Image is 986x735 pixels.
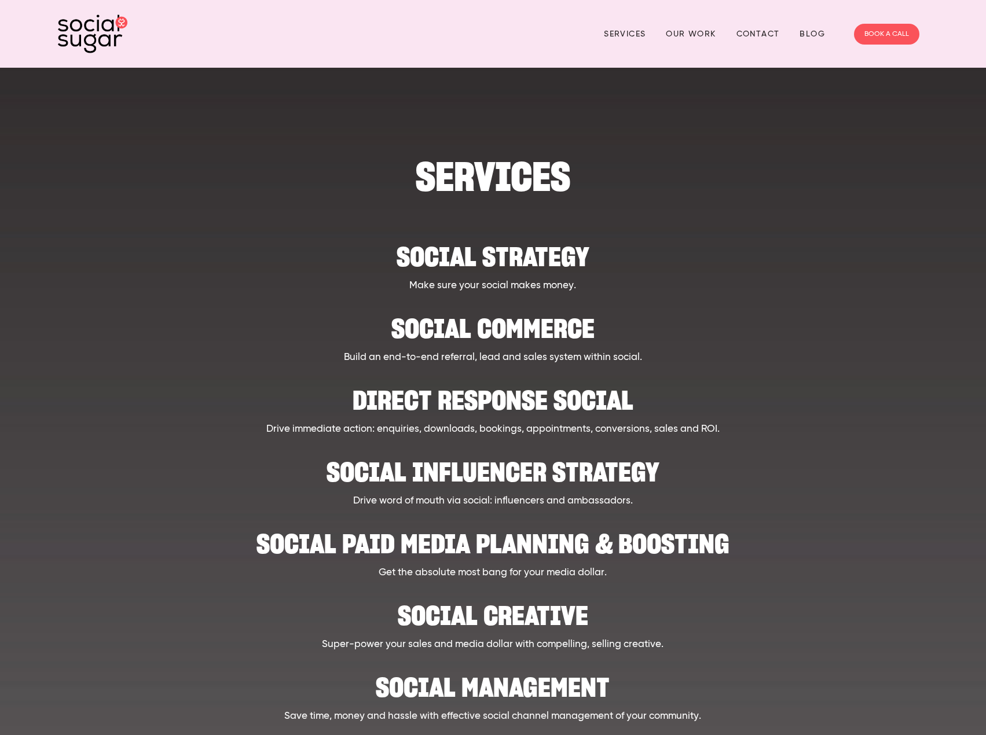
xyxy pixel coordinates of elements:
[117,592,868,652] a: Social creative Super-power your sales and media dollar with compelling, selling creative.
[736,25,780,43] a: Contact
[117,305,868,365] a: Social Commerce Build an end-to-end referral, lead and sales system within social.
[117,709,868,724] p: Save time, money and hassle with effective social channel management of your community.
[117,449,868,484] h2: Social influencer strategy
[117,278,868,293] p: Make sure your social makes money.
[117,233,868,269] h2: Social strategy
[117,305,868,340] h2: Social Commerce
[117,664,868,699] h2: Social Management
[800,25,825,43] a: Blog
[117,664,868,724] a: Social Management Save time, money and hassle with effective social channel management of your co...
[117,350,868,365] p: Build an end-to-end referral, lead and sales system within social.
[117,494,868,509] p: Drive word of mouth via social: influencers and ambassadors.
[117,565,868,580] p: Get the absolute most bang for your media dollar.
[117,592,868,627] h2: Social creative
[117,422,868,437] p: Drive immediate action: enquiries, downloads, bookings, appointments, conversions, sales and ROI.
[117,520,868,580] a: Social paid media planning & boosting Get the absolute most bang for your media dollar.
[117,520,868,556] h2: Social paid media planning & boosting
[117,377,868,412] h2: Direct Response Social
[666,25,716,43] a: Our Work
[58,14,127,53] img: SocialSugar
[117,449,868,509] a: Social influencer strategy Drive word of mouth via social: influencers and ambassadors.
[117,159,868,194] h1: SERVICES
[604,25,646,43] a: Services
[117,377,868,437] a: Direct Response Social Drive immediate action: enquiries, downloads, bookings, appointments, conv...
[117,637,868,652] p: Super-power your sales and media dollar with compelling, selling creative.
[117,233,868,293] a: Social strategy Make sure your social makes money.
[854,24,919,45] a: BOOK A CALL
